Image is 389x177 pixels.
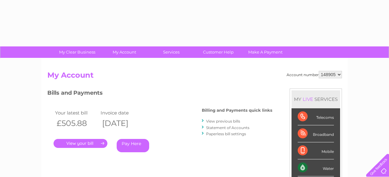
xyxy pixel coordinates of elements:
[206,132,246,136] a: Paperless bill settings
[117,139,149,152] a: Pay Here
[202,108,272,113] h4: Billing and Payments quick links
[47,88,272,99] h3: Bills and Payments
[206,125,249,130] a: Statement of Accounts
[47,71,342,83] h2: My Account
[298,159,334,176] div: Water
[298,108,334,125] div: Telecoms
[146,46,197,58] a: Services
[99,117,145,130] th: [DATE]
[54,109,99,117] td: Your latest bill
[99,109,145,117] td: Invoice date
[52,46,103,58] a: My Clear Business
[292,90,340,108] div: MY SERVICES
[99,46,150,58] a: My Account
[287,71,342,78] div: Account number
[193,46,244,58] a: Customer Help
[301,96,314,102] div: LIVE
[240,46,291,58] a: Make A Payment
[298,142,334,159] div: Mobile
[206,119,240,123] a: View previous bills
[298,125,334,142] div: Broadband
[54,139,107,148] a: .
[54,117,99,130] th: £505.88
